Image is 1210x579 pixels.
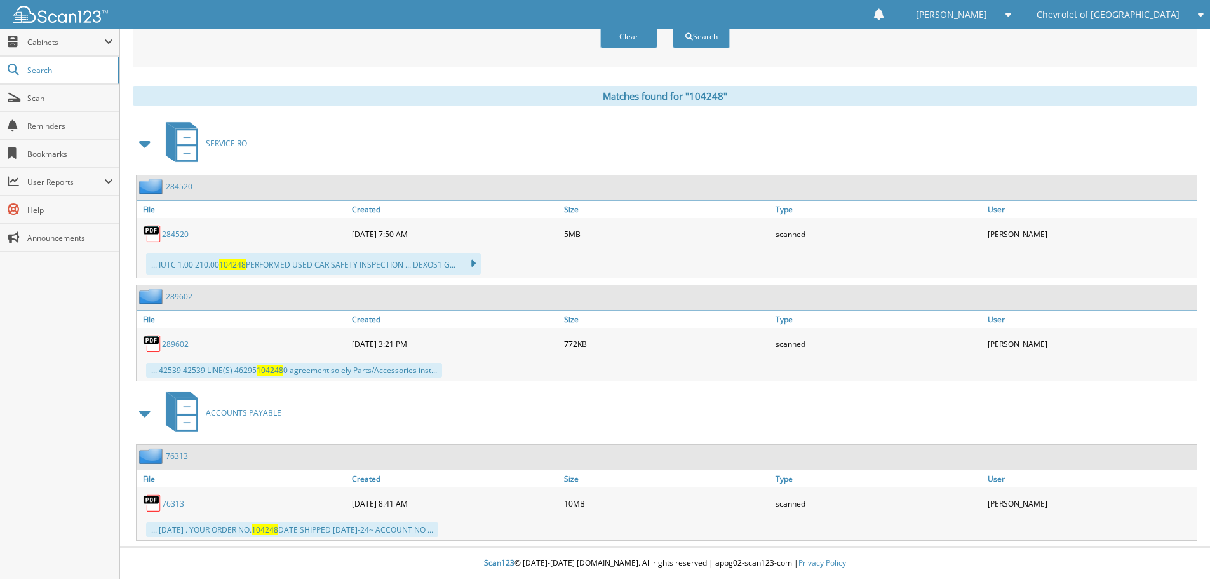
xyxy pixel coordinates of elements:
[349,201,561,218] a: Created
[561,470,773,487] a: Size
[27,37,104,48] span: Cabinets
[137,201,349,218] a: File
[257,365,283,376] span: 104248
[120,548,1210,579] div: © [DATE]-[DATE] [DOMAIN_NAME]. All rights reserved | appg02-scan123-com |
[143,494,162,513] img: PDF.png
[600,25,657,48] button: Clear
[146,522,438,537] div: ... [DATE] . YOUR ORDER NO. DATE SHIPPED [DATE]-24~ ACCOUNT NO ...
[561,221,773,247] div: 5MB
[27,177,104,187] span: User Reports
[1146,518,1210,579] iframe: Chat Widget
[561,331,773,357] div: 772KB
[985,491,1197,516] div: [PERSON_NAME]
[772,311,985,328] a: Type
[158,388,281,438] a: ACCOUNTS PAYABLE
[139,179,166,194] img: folder2.png
[772,221,985,247] div: scanned
[162,498,184,509] a: 76313
[985,311,1197,328] a: User
[162,229,189,240] a: 284520
[772,491,985,516] div: scanned
[349,331,561,357] div: [DATE] 3:21 PM
[916,11,987,18] span: [PERSON_NAME]
[166,181,192,192] a: 284520
[139,289,166,304] img: folder2.png
[349,491,561,516] div: [DATE] 8:41 AM
[985,331,1197,357] div: [PERSON_NAME]
[772,331,985,357] div: scanned
[166,451,188,461] a: 76313
[27,205,113,215] span: Help
[137,311,349,328] a: File
[349,221,561,247] div: [DATE] 7:50 AM
[772,201,985,218] a: Type
[143,334,162,353] img: PDF.png
[798,557,846,568] a: Privacy Policy
[985,470,1197,487] a: User
[166,291,192,302] a: 289602
[137,470,349,487] a: File
[139,448,166,464] img: folder2.png
[143,224,162,243] img: PDF.png
[206,138,247,149] span: SERVICE RO
[206,407,281,418] span: ACCOUNTS PAYABLE
[772,470,985,487] a: Type
[219,259,246,270] span: 104248
[158,118,247,168] a: SERVICE RO
[133,86,1197,106] div: Matches found for "104248"
[162,339,189,350] a: 289602
[561,491,773,516] div: 10MB
[27,149,113,160] span: Bookmarks
[1037,11,1180,18] span: Chevrolet of [GEOGRAPHIC_DATA]
[561,311,773,328] a: Size
[673,25,730,48] button: Search
[349,470,561,487] a: Created
[146,363,442,378] div: ... 42539 42539 LINE(S) 46295 0 agreement solely Parts/Accessories inst...
[484,557,514,568] span: Scan123
[27,233,113,243] span: Announcements
[27,121,113,132] span: Reminders
[349,311,561,328] a: Created
[561,201,773,218] a: Size
[27,93,113,104] span: Scan
[146,253,481,275] div: ... IUTC 1.00 210.00 PERFORMED USED CAR SAFETY INSPECTION ... DEXOS1 G...
[13,6,108,23] img: scan123-logo-white.svg
[27,65,111,76] span: Search
[252,524,278,535] span: 104248
[985,221,1197,247] div: [PERSON_NAME]
[985,201,1197,218] a: User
